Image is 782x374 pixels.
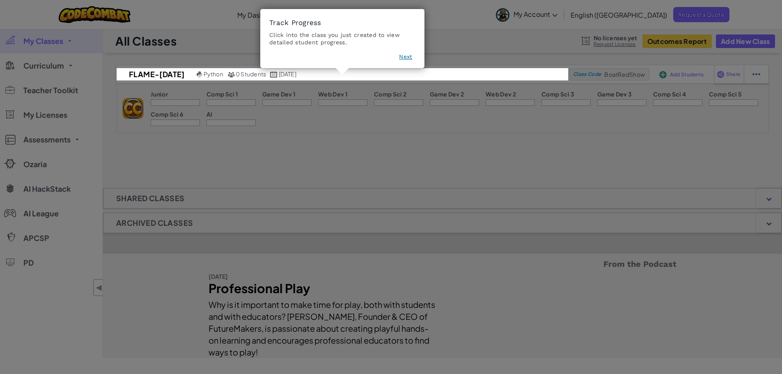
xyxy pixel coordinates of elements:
[236,70,266,78] span: 0 Students
[204,70,223,78] span: Python
[399,53,412,61] button: Next
[117,68,195,80] h2: Flame-[DATE]
[269,18,415,27] h3: Track Progress
[117,68,569,80] a: Flame-[DATE] Python 0 Students [DATE]
[227,71,235,78] img: MultipleUsers.png
[197,71,203,78] img: python.png
[279,70,296,78] span: [DATE]
[270,71,277,78] img: calendar.svg
[269,31,415,46] div: Click into the class you just created to view detailed student progress.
